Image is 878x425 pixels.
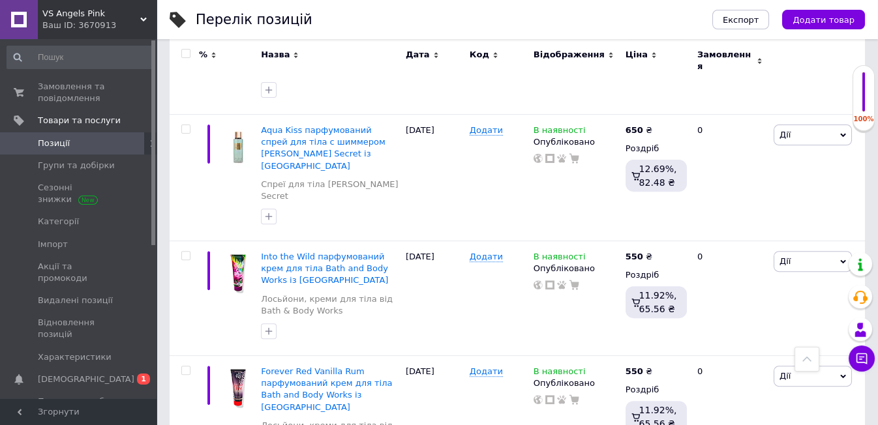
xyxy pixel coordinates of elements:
b: 650 [626,125,643,135]
span: Видалені позиції [38,295,113,306]
div: Роздріб [626,384,686,396]
img: Into the Wild парфумований крем для тіла Bath and Body Works із США [222,251,254,295]
span: Категорії [38,216,79,227]
span: Назва [261,49,290,61]
span: Імпорт [38,239,68,250]
button: Додати товар [782,10,865,29]
div: 100% [853,115,874,124]
span: В наявності [534,125,586,139]
span: 11.92%, 65.56 ₴ [639,290,677,314]
div: 0 [689,241,770,356]
span: Додати [470,366,503,377]
div: 0 [689,114,770,241]
span: 12.69%, 82.48 ₴ [639,164,677,187]
b: 550 [626,252,643,261]
div: Перелік позицій [196,13,312,27]
b: 550 [626,366,643,376]
span: Акції та промокоди [38,261,121,284]
span: [DEMOGRAPHIC_DATA] [38,374,134,385]
button: Експорт [712,10,770,29]
div: Опубліковано [534,136,619,148]
div: Роздріб [626,143,686,154]
div: ₴ [626,125,652,136]
input: Пошук [7,46,154,69]
span: Замовлення [697,49,753,72]
div: Роздріб [626,269,686,281]
span: % [199,49,207,61]
span: Позиції [38,138,70,149]
span: Додати [470,125,503,136]
div: [DATE] [402,114,466,241]
span: Відновлення позицій [38,317,121,340]
span: Додати [470,252,503,262]
div: Опубліковано [534,263,619,274]
button: Чат з покупцем [849,345,875,372]
span: Відображення [534,49,605,61]
div: Ваш ID: 3670913 [42,20,157,31]
span: Показники роботи компанії [38,396,121,419]
span: Ціна [626,49,648,61]
span: Код [470,49,489,61]
span: Експорт [723,15,759,25]
a: Forever Red Vanilla Rum парфумований крем для тіла Bath and Body Works із [GEOGRAPHIC_DATA] [261,366,392,412]
span: Групи та добірки [38,160,115,171]
span: Дії [780,371,791,381]
span: Дата [406,49,430,61]
span: Дії [780,256,791,266]
div: [DATE] [402,241,466,356]
a: Into the Wild парфумований крем для тіла Bath and Body Works із [GEOGRAPHIC_DATA] [261,252,388,285]
a: Лосьйони, креми для тіла від Bath & Body Works [261,293,399,317]
a: Спреї для тіла [PERSON_NAME] Secret [261,179,399,202]
span: 1 [137,374,150,385]
span: В наявності [534,252,586,265]
img: Forever Red Vanilla Rum парфумований крем для тіла Bath and Body Works із США [222,366,254,409]
div: ₴ [626,251,652,263]
span: Замовлення та повідомлення [38,81,121,104]
span: Сезонні знижки [38,182,121,205]
span: Характеристики [38,351,112,363]
span: В наявності [534,366,586,380]
span: Додати товар [793,15,855,25]
span: Дії [780,130,791,139]
span: Товари та послуги [38,115,121,126]
div: Опубліковано [534,377,619,389]
div: ₴ [626,366,652,377]
span: VS Angels Pink [42,8,140,20]
a: Aqua Kiss парфумований спрей для тіла с шиммером [PERSON_NAME] Secret із [GEOGRAPHIC_DATA] [261,125,386,171]
img: Aqua Kiss парфумований спрей для тіла с шиммером Victoria's Secret із США [222,125,254,168]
